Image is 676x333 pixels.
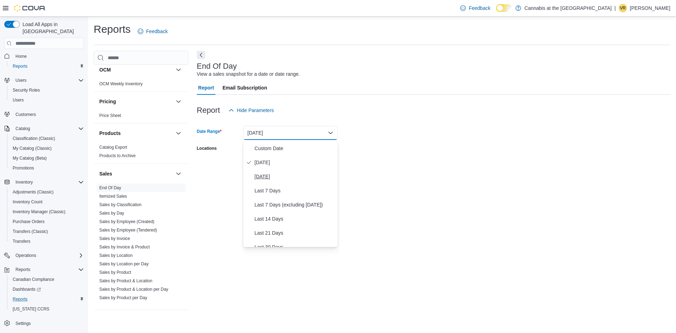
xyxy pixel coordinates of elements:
[7,294,87,304] button: Reports
[13,124,33,133] button: Catalog
[174,97,183,106] button: Pricing
[13,110,39,119] a: Customers
[15,112,36,117] span: Customers
[10,275,57,284] a: Canadian Compliance
[619,4,627,12] div: Veerinder Raien
[10,62,84,70] span: Reports
[197,146,217,151] label: Locations
[13,319,84,328] span: Settings
[99,227,157,233] span: Sales by Employee (Tendered)
[7,197,87,207] button: Inventory Count
[99,145,127,150] a: Catalog Export
[1,318,87,328] button: Settings
[13,277,54,282] span: Canadian Compliance
[1,51,87,61] button: Home
[10,164,37,172] a: Promotions
[457,1,493,15] a: Feedback
[197,70,300,78] div: View a sales snapshot for a date or date range.
[10,198,84,206] span: Inventory Count
[614,4,616,12] p: |
[99,193,127,199] span: Itemized Sales
[10,227,51,236] a: Transfers (Classic)
[10,188,56,196] a: Adjustments (Classic)
[1,75,87,85] button: Users
[174,169,183,178] button: Sales
[99,228,157,233] a: Sales by Employee (Tendered)
[10,144,55,153] a: My Catalog (Classic)
[1,251,87,260] button: Operations
[469,5,490,12] span: Feedback
[99,66,173,73] button: OCM
[15,321,31,326] span: Settings
[10,134,58,143] a: Classification (Classic)
[13,178,84,186] span: Inventory
[10,154,50,162] a: My Catalog (Beta)
[13,265,33,274] button: Reports
[99,278,152,283] a: Sales by Product & Location
[10,154,84,162] span: My Catalog (Beta)
[255,144,335,153] span: Custom Date
[243,141,338,247] div: Select listbox
[255,201,335,209] span: Last 7 Days (excluding [DATE])
[14,5,46,12] img: Cova
[10,96,84,104] span: Users
[620,4,626,12] span: VR
[13,52,30,61] a: Home
[99,210,124,216] span: Sales by Day
[99,113,121,118] a: Price Sheet
[15,253,36,258] span: Operations
[99,98,116,105] h3: Pricing
[10,208,84,216] span: Inventory Manager (Classic)
[94,111,188,123] div: Pricing
[15,54,27,59] span: Home
[1,109,87,119] button: Customers
[7,143,87,153] button: My Catalog (Classic)
[1,265,87,275] button: Reports
[13,229,48,234] span: Transfers (Classic)
[10,86,84,94] span: Security Roles
[197,62,237,70] h3: End Of Day
[13,124,84,133] span: Catalog
[13,265,84,274] span: Reports
[99,261,149,266] a: Sales by Location per Day
[13,110,84,119] span: Customers
[197,129,222,134] label: Date Range
[99,287,168,292] a: Sales by Product & Location per Day
[1,124,87,134] button: Catalog
[7,227,87,236] button: Transfers (Classic)
[13,219,45,224] span: Purchase Orders
[13,209,65,215] span: Inventory Manager (Classic)
[99,170,112,177] h3: Sales
[7,153,87,163] button: My Catalog (Beta)
[255,186,335,195] span: Last 7 Days
[7,187,87,197] button: Adjustments (Classic)
[99,236,130,241] a: Sales by Invoice
[99,219,155,224] span: Sales by Employee (Created)
[99,185,121,190] a: End Of Day
[7,304,87,314] button: [US_STATE] CCRS
[99,286,168,292] span: Sales by Product & Location per Day
[99,98,173,105] button: Pricing
[13,286,41,292] span: Dashboards
[99,236,130,241] span: Sales by Invoice
[255,243,335,251] span: Last 30 Days
[99,194,127,199] a: Itemized Sales
[13,306,49,312] span: [US_STATE] CCRS
[10,188,84,196] span: Adjustments (Classic)
[10,227,84,236] span: Transfers (Classic)
[99,202,142,207] a: Sales by Classification
[223,81,267,95] span: Email Subscription
[94,80,188,91] div: OCM
[197,51,205,59] button: Next
[13,296,27,302] span: Reports
[10,62,30,70] a: Reports
[13,76,29,85] button: Users
[13,155,47,161] span: My Catalog (Beta)
[99,170,173,177] button: Sales
[10,275,84,284] span: Canadian Compliance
